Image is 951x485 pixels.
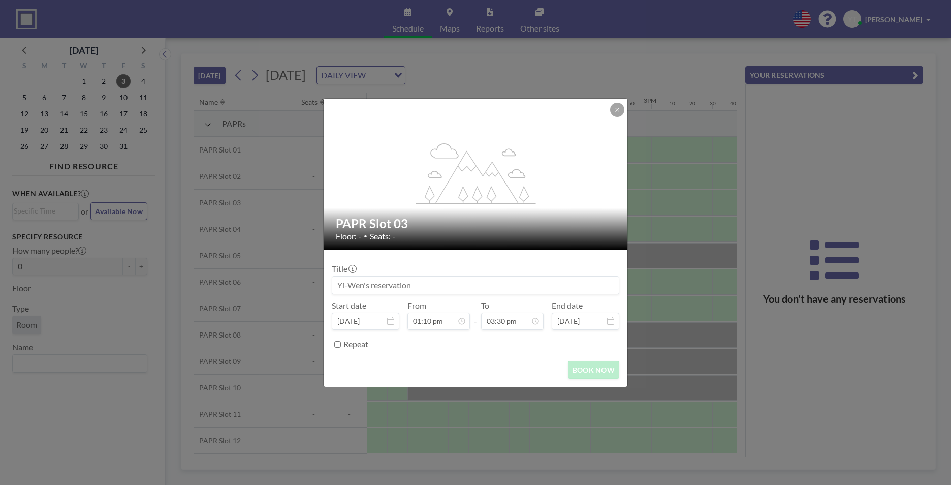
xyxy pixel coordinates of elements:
[343,339,368,349] label: Repeat
[332,300,366,311] label: Start date
[407,300,426,311] label: From
[364,232,367,240] span: •
[416,142,536,203] g: flex-grow: 1.2;
[568,361,619,379] button: BOOK NOW
[336,231,361,241] span: Floor: -
[474,304,477,326] span: -
[332,277,619,294] input: Yi-Wen's reservation
[336,216,616,231] h2: PAPR Slot 03
[552,300,583,311] label: End date
[332,264,356,274] label: Title
[370,231,395,241] span: Seats: -
[481,300,489,311] label: To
